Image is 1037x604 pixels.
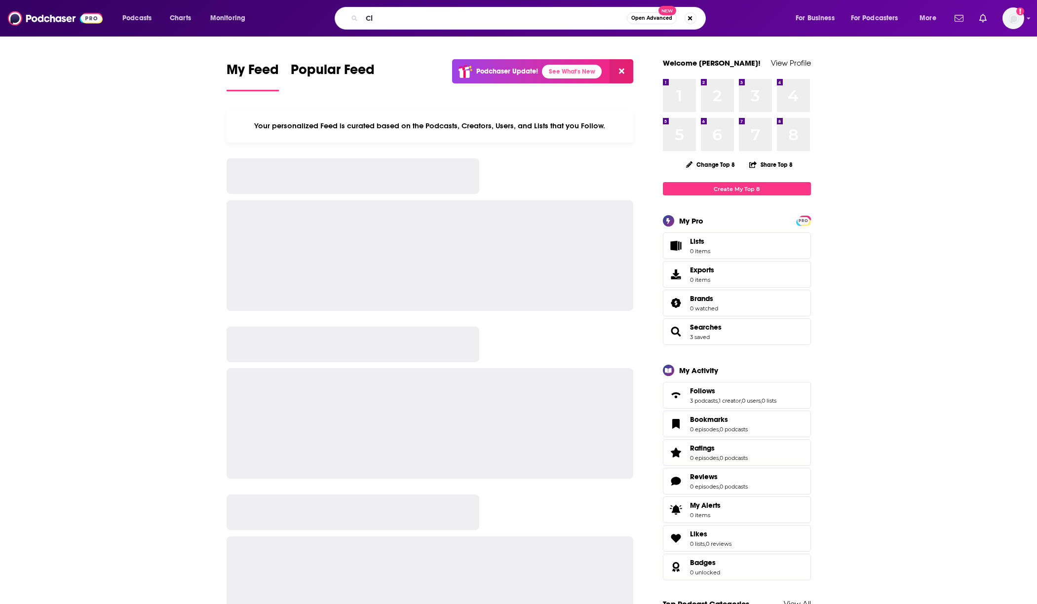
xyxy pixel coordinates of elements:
[627,12,677,24] button: Open AdvancedNew
[749,155,793,174] button: Share Top 8
[542,65,602,78] a: See What's New
[796,11,835,25] span: For Business
[663,290,811,316] span: Brands
[690,472,718,481] span: Reviews
[762,397,776,404] a: 0 lists
[666,267,686,281] span: Exports
[663,261,811,288] a: Exports
[122,11,152,25] span: Podcasts
[666,296,686,310] a: Brands
[679,216,703,226] div: My Pro
[690,334,710,340] a: 3 saved
[690,305,718,312] a: 0 watched
[663,411,811,437] span: Bookmarks
[663,318,811,345] span: Searches
[203,10,258,26] button: open menu
[690,426,719,433] a: 0 episodes
[690,415,728,424] span: Bookmarks
[719,426,720,433] span: ,
[666,474,686,488] a: Reviews
[690,237,710,246] span: Lists
[227,109,634,143] div: Your personalized Feed is curated based on the Podcasts, Creators, Users, and Lists that you Follow.
[666,239,686,253] span: Lists
[690,248,710,255] span: 0 items
[666,325,686,339] a: Searches
[975,10,991,27] a: Show notifications dropdown
[666,446,686,459] a: Ratings
[344,7,715,30] div: Search podcasts, credits, & more...
[227,61,279,84] span: My Feed
[690,529,707,538] span: Likes
[690,294,718,303] a: Brands
[8,9,103,28] img: Podchaser - Follow, Share and Rate Podcasts
[663,496,811,523] a: My Alerts
[690,444,748,453] a: Ratings
[1002,7,1024,29] button: Show profile menu
[719,454,720,461] span: ,
[680,158,741,171] button: Change Top 8
[663,525,811,552] span: Likes
[798,217,809,225] span: PRO
[690,483,719,490] a: 0 episodes
[115,10,164,26] button: open menu
[690,558,720,567] a: Badges
[690,265,714,274] span: Exports
[720,426,748,433] a: 0 podcasts
[658,6,676,15] span: New
[690,472,748,481] a: Reviews
[663,232,811,259] a: Lists
[690,512,721,519] span: 0 items
[913,10,949,26] button: open menu
[663,468,811,494] span: Reviews
[476,67,538,75] p: Podchaser Update!
[690,529,731,538] a: Likes
[227,61,279,91] a: My Feed
[690,294,713,303] span: Brands
[663,382,811,409] span: Follows
[1016,7,1024,15] svg: Add a profile image
[690,454,719,461] a: 0 episodes
[742,397,761,404] a: 0 users
[690,237,704,246] span: Lists
[690,558,716,567] span: Badges
[362,10,627,26] input: Search podcasts, credits, & more...
[170,11,191,25] span: Charts
[798,217,809,224] a: PRO
[163,10,197,26] a: Charts
[690,540,705,547] a: 0 lists
[719,397,741,404] a: 1 creator
[1002,7,1024,29] span: Logged in as carolinebresler
[690,386,776,395] a: Follows
[771,58,811,68] a: View Profile
[851,11,898,25] span: For Podcasters
[705,540,706,547] span: ,
[291,61,375,91] a: Popular Feed
[690,501,721,510] span: My Alerts
[690,444,715,453] span: Ratings
[690,323,722,332] a: Searches
[666,388,686,402] a: Follows
[1002,7,1024,29] img: User Profile
[719,483,720,490] span: ,
[666,560,686,574] a: Badges
[666,417,686,431] a: Bookmarks
[631,16,672,21] span: Open Advanced
[718,397,719,404] span: ,
[845,10,913,26] button: open menu
[720,454,748,461] a: 0 podcasts
[210,11,245,25] span: Monitoring
[291,61,375,84] span: Popular Feed
[741,397,742,404] span: ,
[679,366,718,375] div: My Activity
[761,397,762,404] span: ,
[920,11,936,25] span: More
[690,569,720,576] a: 0 unlocked
[666,503,686,517] span: My Alerts
[720,483,748,490] a: 0 podcasts
[663,554,811,580] span: Badges
[663,182,811,195] a: Create My Top 8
